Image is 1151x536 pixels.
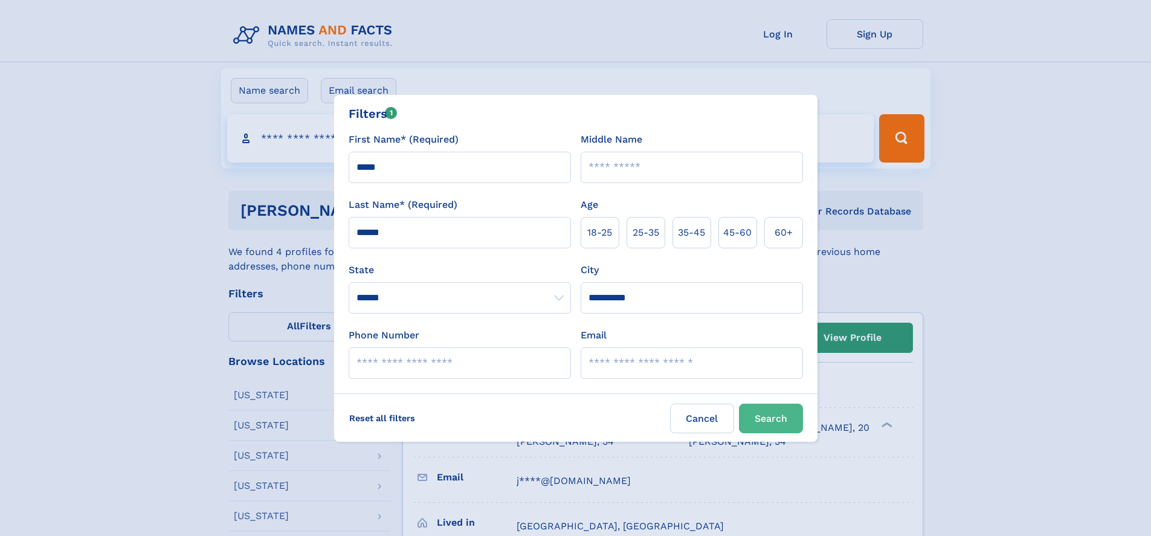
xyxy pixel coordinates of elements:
[670,404,734,433] label: Cancel
[349,263,571,277] label: State
[775,225,793,240] span: 60+
[723,225,752,240] span: 45‑60
[349,105,398,123] div: Filters
[581,328,607,343] label: Email
[587,225,612,240] span: 18‑25
[349,328,419,343] label: Phone Number
[581,198,598,212] label: Age
[581,263,599,277] label: City
[349,198,457,212] label: Last Name* (Required)
[739,404,803,433] button: Search
[678,225,705,240] span: 35‑45
[349,132,459,147] label: First Name* (Required)
[633,225,659,240] span: 25‑35
[341,404,423,433] label: Reset all filters
[581,132,642,147] label: Middle Name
